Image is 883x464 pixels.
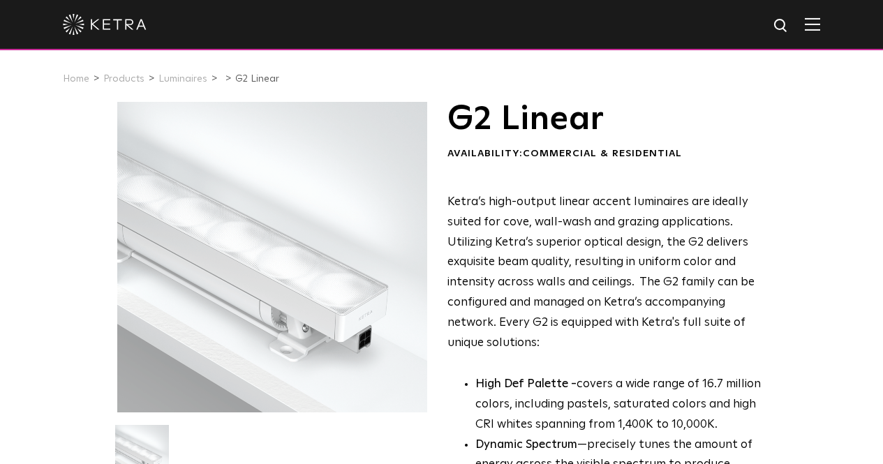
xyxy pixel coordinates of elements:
p: covers a wide range of 16.7 million colors, including pastels, saturated colors and high CRI whit... [475,375,765,435]
a: Products [103,74,144,84]
img: Hamburger%20Nav.svg [805,17,820,31]
a: Luminaires [158,74,207,84]
img: ketra-logo-2019-white [63,14,147,35]
img: search icon [773,17,790,35]
a: Home [63,74,89,84]
div: Availability: [447,147,765,161]
span: Commercial & Residential [523,149,682,158]
h1: G2 Linear [447,102,765,137]
p: Ketra’s high-output linear accent luminaires are ideally suited for cove, wall-wash and grazing a... [447,193,765,354]
a: G2 Linear [235,74,279,84]
strong: Dynamic Spectrum [475,439,577,451]
strong: High Def Palette - [475,378,577,390]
